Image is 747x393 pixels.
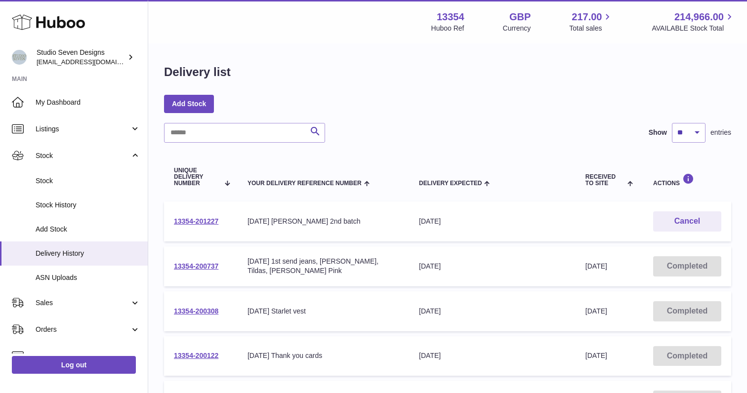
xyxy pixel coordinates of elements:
span: 214,966.00 [674,10,724,24]
span: Stock History [36,200,140,210]
a: 13354-200122 [174,352,218,359]
label: Show [649,128,667,137]
div: Actions [653,173,721,187]
span: Total sales [569,24,613,33]
span: Usage [36,352,140,361]
div: Currency [503,24,531,33]
span: Received to Site [585,174,625,187]
a: 13354-200308 [174,307,218,315]
span: 217.00 [572,10,602,24]
span: [EMAIL_ADDRESS][DOMAIN_NAME] [37,58,145,66]
span: Listings [36,124,130,134]
h1: Delivery list [164,64,231,80]
strong: 13354 [437,10,464,24]
div: [DATE] Thank you cards [248,351,399,360]
a: 217.00 Total sales [569,10,613,33]
span: Your Delivery Reference Number [248,180,362,187]
a: Add Stock [164,95,214,113]
span: My Dashboard [36,98,140,107]
img: internalAdmin-13354@internal.huboo.com [12,50,27,65]
a: 13354-200737 [174,262,218,270]
a: Log out [12,356,136,374]
span: Stock [36,151,130,160]
span: Delivery Expected [419,180,482,187]
span: [DATE] [585,262,607,270]
div: [DATE] Starlet vest [248,307,399,316]
span: Orders [36,325,130,334]
span: [DATE] [585,352,607,359]
span: Add Stock [36,225,140,234]
div: [DATE] [PERSON_NAME] 2nd batch [248,217,399,226]
strong: GBP [509,10,531,24]
span: ASN Uploads [36,273,140,282]
span: Delivery History [36,249,140,258]
div: Studio Seven Designs [37,48,125,67]
div: [DATE] 1st send jeans, [PERSON_NAME], Tildas, [PERSON_NAME] Pink [248,257,399,275]
span: [DATE] [585,307,607,315]
div: [DATE] [419,217,566,226]
div: Huboo Ref [431,24,464,33]
a: 13354-201227 [174,217,218,225]
div: [DATE] [419,351,566,360]
span: Sales [36,298,130,308]
a: 214,966.00 AVAILABLE Stock Total [652,10,735,33]
div: [DATE] [419,262,566,271]
div: [DATE] [419,307,566,316]
span: Unique Delivery Number [174,167,219,187]
span: AVAILABLE Stock Total [652,24,735,33]
button: Cancel [653,211,721,232]
span: entries [710,128,731,137]
span: Stock [36,176,140,186]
